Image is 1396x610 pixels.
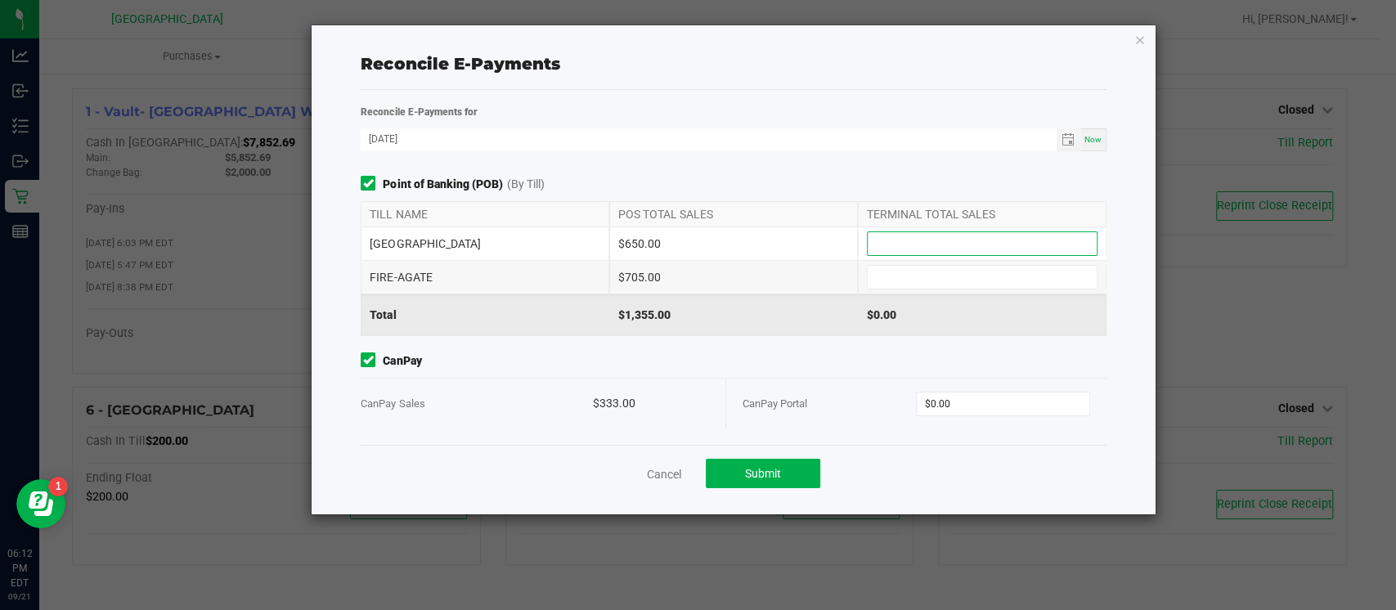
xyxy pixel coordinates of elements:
span: CanPay Portal [743,397,807,410]
strong: CanPay [383,352,421,370]
button: Submit [706,459,820,488]
span: CanPay Sales [361,397,424,410]
div: $650.00 [609,227,858,260]
input: Date [361,128,1056,149]
strong: Reconcile E-Payments for [361,106,477,118]
a: Cancel [647,466,681,482]
div: Total [361,294,609,335]
form-toggle: Include in reconciliation [361,176,383,193]
iframe: Resource center unread badge [48,477,68,496]
div: POS TOTAL SALES [609,202,858,227]
span: Submit [745,467,781,480]
div: $705.00 [609,261,858,294]
form-toggle: Include in reconciliation [361,352,383,370]
strong: Point of Banking (POB) [383,176,502,193]
div: $0.00 [858,294,1106,335]
div: $333.00 [593,379,709,428]
div: FIRE-AGATE [361,261,609,294]
span: (By Till) [506,176,544,193]
div: [GEOGRAPHIC_DATA] [361,227,609,260]
div: $1,355.00 [609,294,858,335]
div: TILL NAME [361,202,609,227]
div: TERMINAL TOTAL SALES [858,202,1106,227]
iframe: Resource center [16,479,65,528]
span: Toggle calendar [1057,128,1080,151]
div: Reconcile E-Payments [361,52,1106,76]
span: Now [1084,135,1102,144]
